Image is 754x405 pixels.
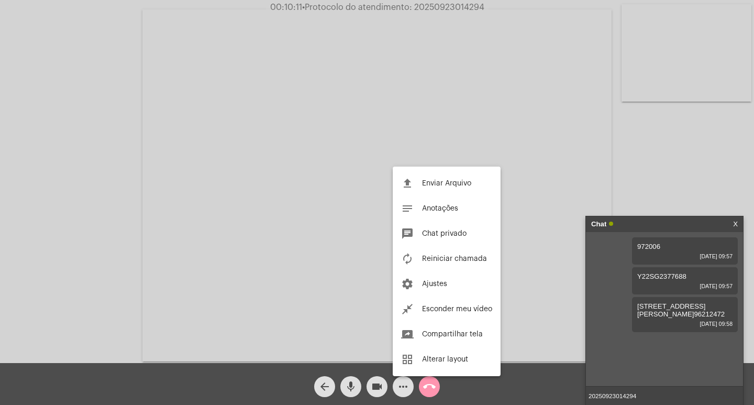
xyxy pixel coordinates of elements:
span: Alterar layout [422,356,468,363]
span: Ajustes [422,280,447,288]
mat-icon: autorenew [401,253,414,265]
mat-icon: notes [401,202,414,215]
span: Compartilhar tela [422,331,483,338]
mat-icon: grid_view [401,353,414,366]
mat-icon: screen_share [401,328,414,341]
mat-icon: close_fullscreen [401,303,414,315]
span: Esconder meu vídeo [422,305,492,313]
span: Enviar Arquivo [422,180,471,187]
span: Chat privado [422,230,467,237]
mat-icon: chat [401,227,414,240]
mat-icon: file_upload [401,177,414,190]
span: Reiniciar chamada [422,255,487,262]
span: Anotações [422,205,458,212]
mat-icon: settings [401,278,414,290]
